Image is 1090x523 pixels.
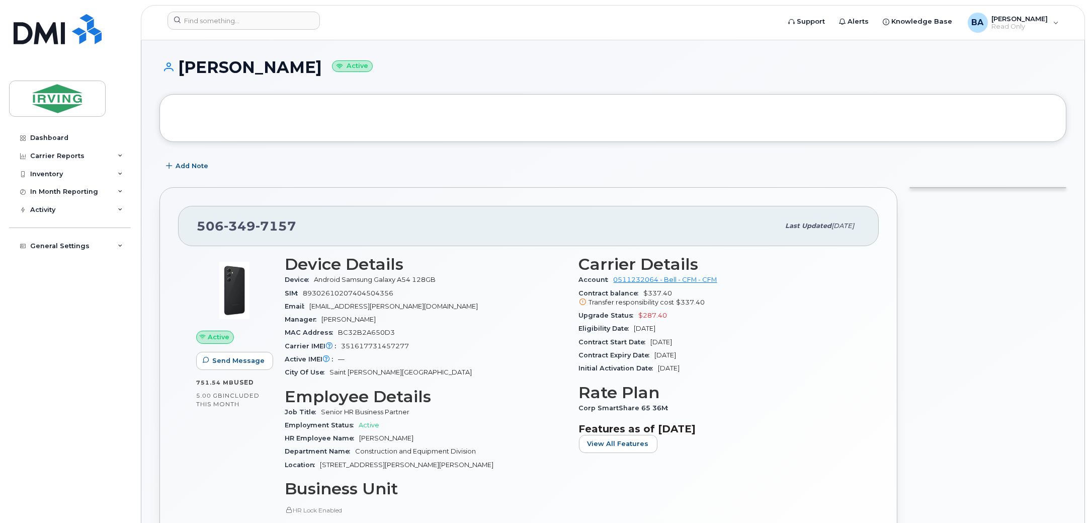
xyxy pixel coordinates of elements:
[355,447,476,455] span: Construction and Equipment Division
[588,439,649,449] span: View All Features
[256,218,296,234] span: 7157
[579,255,861,273] h3: Carrier Details
[785,222,831,230] span: Last updated
[579,289,644,297] span: Contract balance
[285,447,355,455] span: Department Name
[658,364,680,372] span: [DATE]
[208,332,229,342] span: Active
[359,434,413,442] span: [PERSON_NAME]
[285,329,338,336] span: MAC Address
[579,435,657,453] button: View All Features
[197,218,296,234] span: 506
[176,161,208,171] span: Add Note
[677,298,705,306] span: $337.40
[196,379,234,386] span: 751.54 MB
[831,222,854,230] span: [DATE]
[285,303,309,310] span: Email
[285,255,567,273] h3: Device Details
[285,355,338,363] span: Active IMEI
[285,421,359,429] span: Employment Status
[196,352,273,370] button: Send Message
[329,368,472,376] span: Saint [PERSON_NAME][GEOGRAPHIC_DATA]
[579,423,861,435] h3: Features as of [DATE]
[579,404,674,412] span: Corp SmartShare 65 36M
[285,506,567,514] p: HR Lock Enabled
[332,60,373,72] small: Active
[314,276,436,283] span: Android Samsung Galaxy A54 128GB
[159,157,217,175] button: Add Note
[285,316,321,323] span: Manager
[285,342,341,350] span: Carrier IMEI
[285,388,567,406] h3: Employee Details
[579,338,651,346] span: Contract Start Date
[579,289,861,308] span: $337.40
[196,392,260,408] span: included this month
[655,351,677,359] span: [DATE]
[285,461,320,469] span: Location
[634,325,656,332] span: [DATE]
[579,312,639,319] span: Upgrade Status
[309,303,478,310] span: [EMAIL_ADDRESS][PERSON_NAME][DOMAIN_NAME]
[338,355,345,363] span: —
[212,356,265,365] span: Send Message
[320,461,493,469] span: [STREET_ADDRESS][PERSON_NAME][PERSON_NAME]
[338,329,395,336] span: BC32B2A650D3
[285,434,359,442] span: HR Employee Name
[359,421,379,429] span: Active
[579,364,658,372] span: Initial Activation Date
[579,384,861,402] h3: Rate Plan
[224,218,256,234] span: 349
[285,289,303,297] span: SIM
[579,325,634,332] span: Eligibility Date
[285,480,567,498] h3: Business Unit
[341,342,409,350] span: 351617731457277
[589,298,675,306] span: Transfer responsibility cost
[614,276,717,283] a: 0511232064 - Bell - CFM - CFM
[579,276,614,283] span: Account
[321,316,376,323] span: [PERSON_NAME]
[159,58,1066,76] h1: [PERSON_NAME]
[204,260,265,321] img: image20231002-3703462-17nx3v8.jpeg
[579,351,655,359] span: Contract Expiry Date
[321,408,409,416] span: Senior HR Business Partner
[639,312,667,319] span: $287.40
[196,392,223,399] span: 5.00 GB
[234,379,254,386] span: used
[285,276,314,283] span: Device
[651,338,673,346] span: [DATE]
[285,408,321,416] span: Job Title
[285,368,329,376] span: City Of Use
[303,289,393,297] span: 89302610207404504356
